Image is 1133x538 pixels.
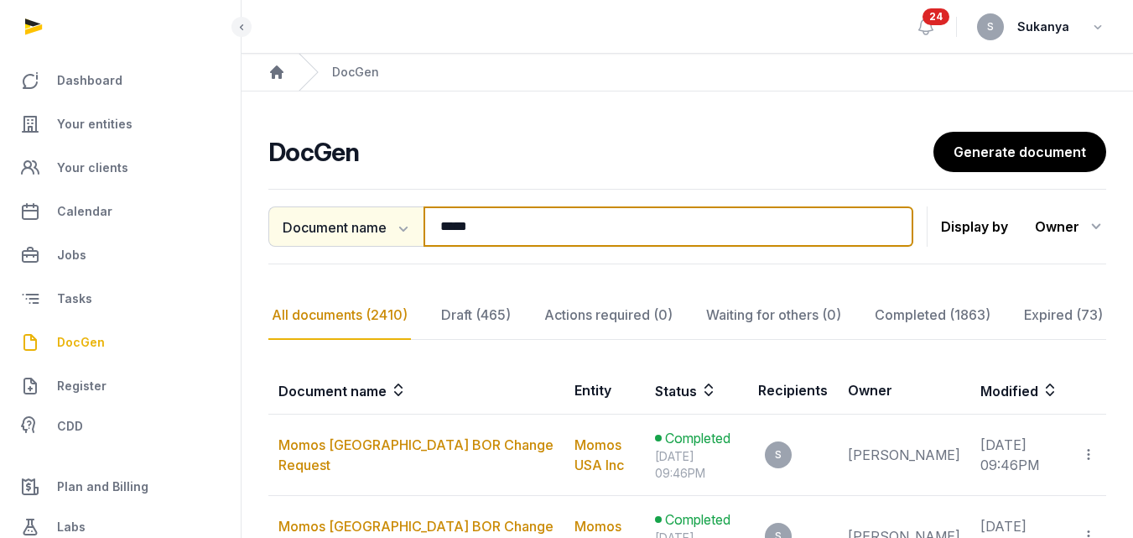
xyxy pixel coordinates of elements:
a: Calendar [13,191,227,232]
div: DocGen [332,64,379,81]
div: Completed (1863) [871,291,994,340]
span: Completed [665,428,730,448]
button: Document name [268,206,424,247]
nav: Breadcrumb [242,54,1133,91]
span: Jobs [57,245,86,265]
span: Labs [57,517,86,537]
th: Entity [564,367,645,415]
a: Jobs [13,235,227,275]
a: CDD [13,410,227,443]
a: Your clients [13,148,227,188]
a: Register [13,366,227,406]
span: DocGen [57,332,105,353]
div: Waiting for others (0) [703,291,845,340]
div: [DATE] 09:46PM [655,448,738,482]
div: Owner [1035,213,1106,240]
span: Your clients [57,158,128,178]
div: Expired (73) [1021,291,1106,340]
th: Modified [970,367,1106,415]
th: Document name [268,367,564,415]
span: CDD [57,416,83,436]
span: S [775,450,782,460]
span: Plan and Billing [57,477,148,497]
a: Momos USA Inc [574,436,624,473]
span: Sukanya [1017,17,1069,37]
span: Tasks [57,289,92,309]
a: Plan and Billing [13,467,227,507]
a: Momos [GEOGRAPHIC_DATA] BOR Change Request [278,436,554,473]
span: Dashboard [57,71,122,91]
span: Register [57,376,107,396]
button: S [977,13,1004,40]
div: All documents (2410) [268,291,411,340]
a: Tasks [13,279,227,319]
span: Completed [665,509,730,530]
nav: Tabs [268,291,1106,340]
div: Actions required (0) [541,291,676,340]
td: [PERSON_NAME] [838,415,970,496]
a: Dashboard [13,60,227,101]
span: 24 [923,8,949,25]
span: S [987,22,994,32]
th: Status [645,367,748,415]
a: Generate document [933,132,1106,172]
span: Your entities [57,114,133,134]
th: Recipients [748,367,838,415]
span: Calendar [57,201,112,222]
h2: DocGen [268,137,933,167]
p: Display by [941,213,1008,240]
th: Owner [838,367,970,415]
a: Your entities [13,104,227,144]
div: Draft (465) [438,291,514,340]
td: [DATE] 09:46PM [970,415,1071,496]
a: DocGen [13,322,227,363]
